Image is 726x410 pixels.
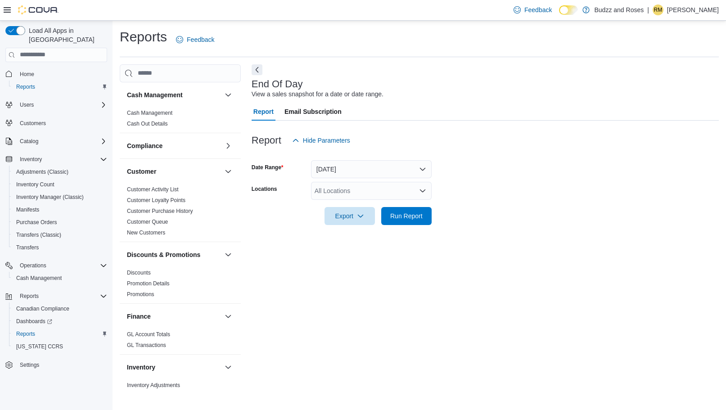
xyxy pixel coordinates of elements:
input: Dark Mode [559,5,578,15]
button: Adjustments (Classic) [9,166,111,178]
span: Users [16,99,107,110]
span: Inventory Adjustments [127,382,180,389]
button: [DATE] [311,160,432,178]
span: Inventory [16,154,107,165]
button: [US_STATE] CCRS [9,340,111,353]
a: Canadian Compliance [13,303,73,314]
span: Discounts [127,269,151,276]
button: Run Report [381,207,432,225]
a: Cash Out Details [127,121,168,127]
a: Cash Management [127,110,172,116]
nav: Complex example [5,64,107,395]
a: Manifests [13,204,43,215]
span: Load All Apps in [GEOGRAPHIC_DATA] [25,26,107,44]
button: Compliance [127,141,221,150]
span: Operations [16,260,107,271]
button: Purchase Orders [9,216,111,229]
span: Cash Management [16,275,62,282]
button: Home [2,68,111,81]
button: Customer [127,167,221,176]
span: Adjustments (Classic) [13,167,107,177]
label: Locations [252,185,277,193]
button: Hide Parameters [289,131,354,149]
h3: End Of Day [252,79,303,90]
button: Cash Management [127,90,221,99]
span: Home [20,71,34,78]
a: Cash Management [13,273,65,284]
span: Customers [20,120,46,127]
a: Inventory Adjustments [127,382,180,388]
span: Run Report [390,212,423,221]
span: Export [330,207,370,225]
span: Operations [20,262,46,269]
span: Feedback [187,35,214,44]
div: Discounts & Promotions [120,267,241,303]
h1: Reports [120,28,167,46]
span: Catalog [16,136,107,147]
span: Promotion Details [127,280,170,287]
h3: Cash Management [127,90,183,99]
div: Cash Management [120,108,241,133]
div: Rhiannon Martin [653,5,663,15]
h3: Customer [127,167,156,176]
span: Inventory [20,156,42,163]
span: Reports [16,83,35,90]
p: | [647,5,649,15]
span: Settings [20,361,39,369]
h3: Inventory [127,363,155,372]
a: Inventory Manager (Classic) [13,192,87,203]
span: Feedback [524,5,552,14]
span: Transfers (Classic) [16,231,61,239]
span: Email Subscription [284,103,342,121]
a: [US_STATE] CCRS [13,341,67,352]
span: Cash Management [127,109,172,117]
a: Customer Loyalty Points [127,197,185,203]
span: Canadian Compliance [13,303,107,314]
span: Reports [13,81,107,92]
div: View a sales snapshot for a date or date range. [252,90,383,99]
a: Reports [13,329,39,339]
button: Cash Management [9,272,111,284]
a: Reports [13,81,39,92]
button: Users [16,99,37,110]
span: Customer Loyalty Points [127,197,185,204]
a: Home [16,69,38,80]
label: Date Range [252,164,284,171]
span: Catalog [20,138,38,145]
button: Transfers (Classic) [9,229,111,241]
button: Reports [9,328,111,340]
span: Customer Queue [127,218,168,225]
button: Inventory [127,363,221,372]
span: Cash Management [13,273,107,284]
span: Inventory Count [13,179,107,190]
button: Catalog [16,136,42,147]
a: Customers [16,118,50,129]
span: Inventory Count [16,181,54,188]
span: Reports [16,291,107,302]
a: Dashboards [13,316,56,327]
button: Inventory [223,362,234,373]
button: Inventory [16,154,45,165]
button: Discounts & Promotions [223,249,234,260]
span: Canadian Compliance [16,305,69,312]
a: Customer Purchase History [127,208,193,214]
button: Canadian Compliance [9,302,111,315]
h3: Discounts & Promotions [127,250,200,259]
span: Reports [20,293,39,300]
span: Washington CCRS [13,341,107,352]
a: Settings [16,360,43,370]
button: Customer [223,166,234,177]
span: Transfers [13,242,107,253]
span: GL Account Totals [127,331,170,338]
button: Settings [2,358,111,371]
span: GL Transactions [127,342,166,349]
span: Purchase Orders [13,217,107,228]
button: Open list of options [419,187,426,194]
button: Discounts & Promotions [127,250,221,259]
span: Reports [16,330,35,338]
span: RM [654,5,663,15]
button: Inventory Count [9,178,111,191]
span: Adjustments (Classic) [16,168,68,176]
h3: Finance [127,312,151,321]
span: Reports [13,329,107,339]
